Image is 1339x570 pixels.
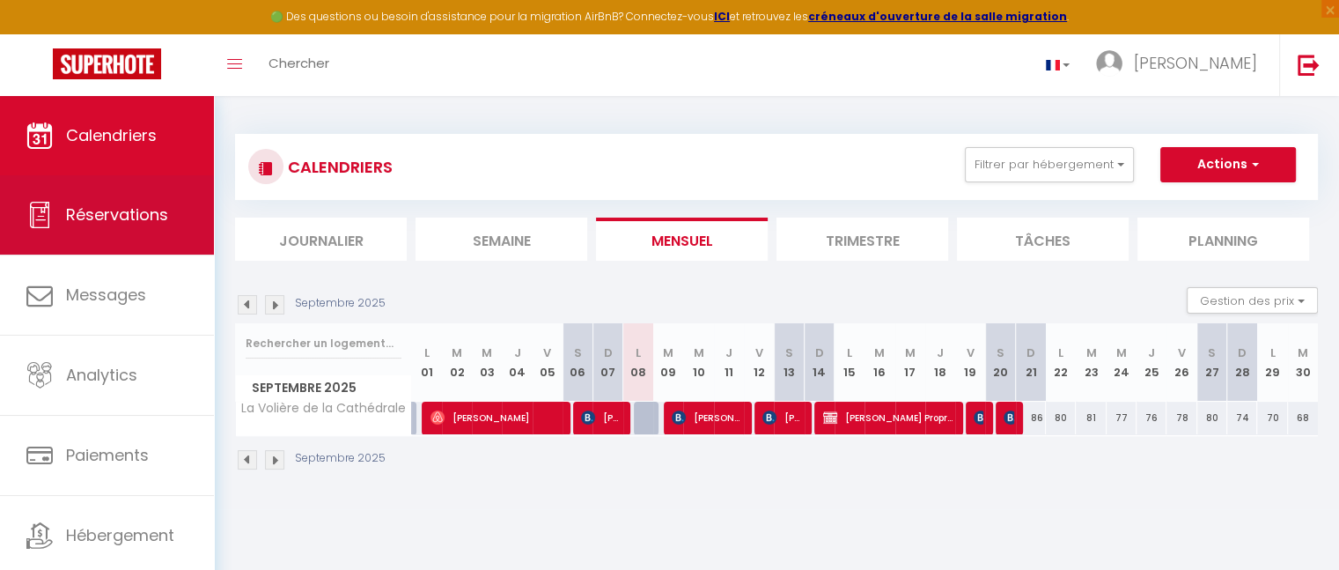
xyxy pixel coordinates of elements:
div: 86 [1016,402,1046,434]
span: Paiements [66,444,149,466]
abbr: S [997,344,1004,361]
abbr: M [874,344,885,361]
a: ICI [714,9,730,24]
span: Calendriers [66,124,157,146]
th: 07 [592,323,622,402]
th: 20 [985,323,1015,402]
th: 14 [805,323,835,402]
th: 19 [955,323,985,402]
abbr: L [1269,344,1275,361]
th: 21 [1016,323,1046,402]
th: 25 [1137,323,1166,402]
abbr: M [452,344,462,361]
abbr: D [815,344,824,361]
th: 01 [412,323,442,402]
th: 17 [895,323,925,402]
li: Semaine [416,218,587,261]
th: 10 [683,323,713,402]
th: 03 [472,323,502,402]
span: [PERSON_NAME] [672,401,741,434]
abbr: M [482,344,492,361]
th: 04 [502,323,532,402]
div: 80 [1046,402,1076,434]
img: Super Booking [53,48,161,79]
abbr: J [937,344,944,361]
th: 06 [563,323,592,402]
abbr: J [725,344,732,361]
span: [PERSON_NAME] [1004,401,1013,434]
th: 16 [864,323,894,402]
th: 02 [442,323,472,402]
abbr: D [1026,344,1035,361]
span: Réservations [66,204,168,226]
th: 22 [1046,323,1076,402]
th: 05 [533,323,563,402]
abbr: S [785,344,793,361]
abbr: M [1116,344,1127,361]
span: Septembre 2025 [236,375,411,401]
div: 80 [1197,402,1227,434]
img: ... [1096,50,1122,77]
div: 76 [1137,402,1166,434]
abbr: M [693,344,703,361]
th: 27 [1197,323,1227,402]
span: [PERSON_NAME] [974,401,983,434]
img: logout [1298,54,1320,76]
li: Journalier [235,218,407,261]
th: 30 [1288,323,1318,402]
input: Rechercher un logement... [246,328,401,359]
abbr: V [543,344,551,361]
th: 15 [835,323,864,402]
th: 18 [925,323,955,402]
th: 24 [1107,323,1137,402]
p: Septembre 2025 [295,450,386,467]
span: Hébergement [66,524,174,546]
abbr: L [424,344,430,361]
span: Chercher [269,54,329,72]
abbr: V [755,344,763,361]
div: 77 [1107,402,1137,434]
div: 70 [1257,402,1287,434]
a: ... [PERSON_NAME] [1083,34,1279,96]
abbr: D [604,344,613,361]
span: [PERSON_NAME] [581,401,621,434]
span: [PERSON_NAME] [762,401,802,434]
th: 11 [714,323,744,402]
th: 29 [1257,323,1287,402]
a: créneaux d'ouverture de la salle migration [808,9,1067,24]
abbr: V [1178,344,1186,361]
button: Filtrer par hébergement [965,147,1134,182]
span: [PERSON_NAME] [430,401,560,434]
span: Messages [66,284,146,306]
span: [PERSON_NAME] Propriétaire occuoation privée [823,401,953,434]
div: 74 [1227,402,1257,434]
th: 12 [744,323,774,402]
span: La Volière de la Cathédrale [239,402,406,415]
button: Gestion des prix [1187,287,1318,314]
li: Mensuel [596,218,768,261]
li: Tâches [957,218,1129,261]
th: 08 [623,323,653,402]
th: 26 [1166,323,1196,402]
abbr: D [1238,344,1247,361]
p: Septembre 2025 [295,295,386,312]
span: Analytics [66,364,137,386]
abbr: M [1086,344,1097,361]
abbr: L [1058,344,1063,361]
abbr: M [1298,344,1308,361]
li: Trimestre [776,218,948,261]
h3: CALENDRIERS [283,147,393,187]
li: Planning [1137,218,1309,261]
span: [PERSON_NAME] [1134,52,1257,74]
abbr: V [967,344,975,361]
abbr: S [574,344,582,361]
abbr: J [514,344,521,361]
abbr: M [905,344,916,361]
div: 78 [1166,402,1196,434]
div: 68 [1288,402,1318,434]
th: 28 [1227,323,1257,402]
div: 81 [1076,402,1106,434]
button: Actions [1160,147,1296,182]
